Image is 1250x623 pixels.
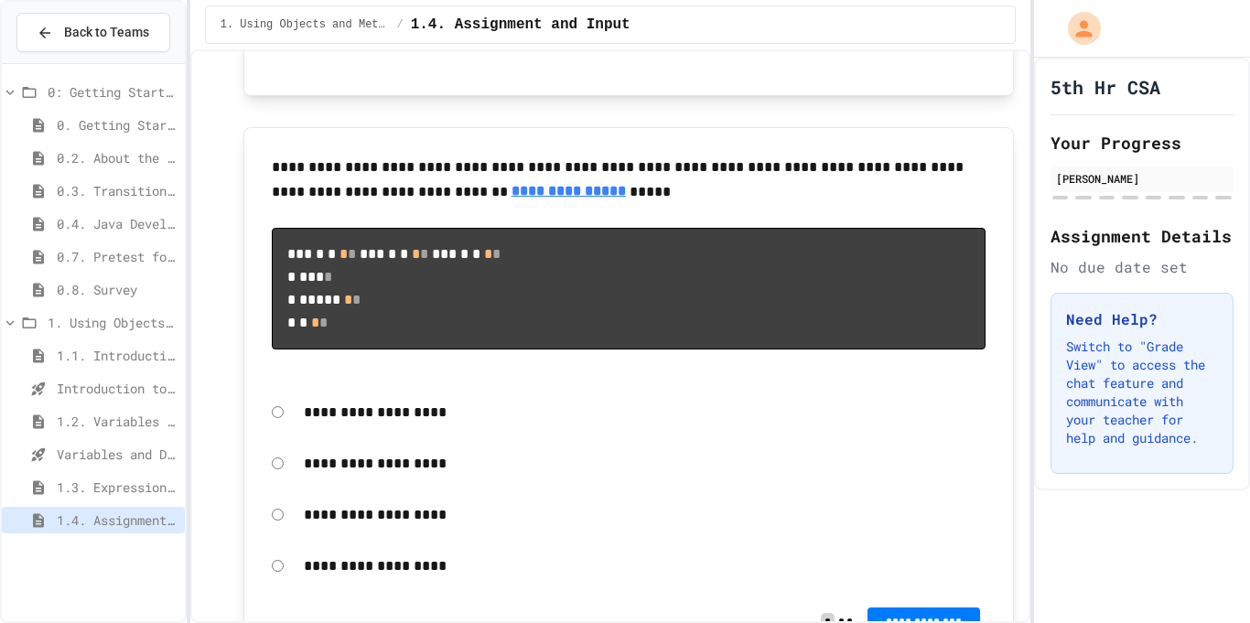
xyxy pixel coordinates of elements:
span: / [396,17,403,32]
span: Introduction to Algorithms, Programming, and Compilers [57,379,178,398]
p: Switch to "Grade View" to access the chat feature and communicate with your teacher for help and ... [1066,338,1218,447]
span: 0.8. Survey [57,280,178,299]
span: 1.3. Expressions and Output [New] [57,478,178,497]
span: 0.7. Pretest for the AP CSA Exam [57,247,178,266]
div: [PERSON_NAME] [1056,170,1228,187]
span: 1.1. Introduction to Algorithms, Programming, and Compilers [57,346,178,365]
span: 1.4. Assignment and Input [411,14,630,36]
span: Back to Teams [64,23,149,42]
span: 1. Using Objects and Methods [221,17,390,32]
button: Back to Teams [16,13,170,52]
div: No due date set [1051,256,1234,278]
span: 0.2. About the AP CSA Exam [57,148,178,167]
span: Variables and Data Types - Quiz [57,445,178,464]
h2: Your Progress [1051,130,1234,156]
h3: Need Help? [1066,308,1218,330]
span: 0.3. Transitioning from AP CSP to AP CSA [57,181,178,200]
span: 1.4. Assignment and Input [57,510,178,530]
span: 0. Getting Started [57,115,178,134]
span: 0: Getting Started [48,82,178,102]
h2: Assignment Details [1051,223,1234,249]
span: 1.2. Variables and Data Types [57,412,178,431]
span: 1. Using Objects and Methods [48,313,178,332]
h1: 5th Hr CSA [1051,74,1160,100]
span: 0.4. Java Development Environments [57,214,178,233]
div: My Account [1049,7,1105,49]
